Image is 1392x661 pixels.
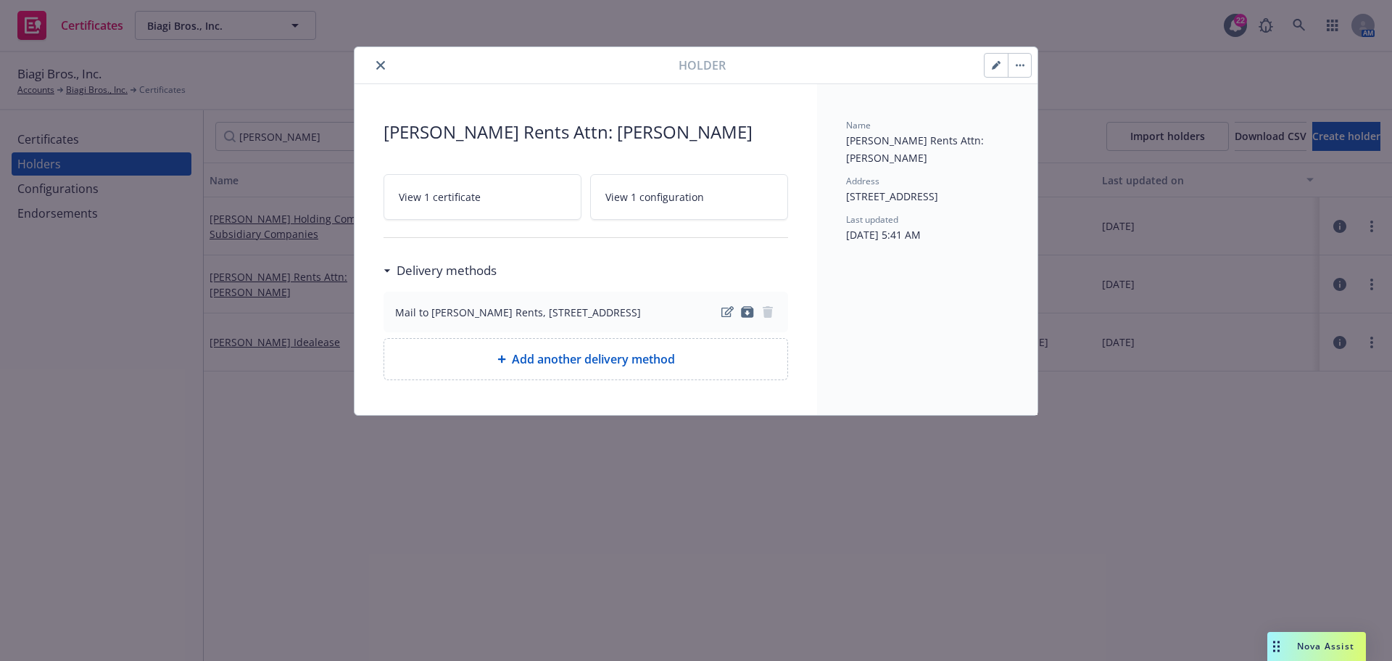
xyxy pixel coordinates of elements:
[384,261,497,280] div: Delivery methods
[846,189,938,203] span: [STREET_ADDRESS]
[846,228,921,242] span: [DATE] 5:41 AM
[399,189,481,205] span: View 1 certificate
[739,303,756,321] a: archive
[384,174,581,220] a: View 1 certificate
[1297,640,1354,652] span: Nova Assist
[846,119,871,131] span: Name
[395,305,641,320] div: Mail to [PERSON_NAME] Rents, [STREET_ADDRESS]
[1267,632,1366,661] button: Nova Assist
[384,338,788,380] div: Add another delivery method
[846,213,898,226] span: Last updated
[718,303,736,321] a: edit
[759,303,776,321] span: remove
[846,134,987,165] span: [PERSON_NAME] Rents Attn: [PERSON_NAME]
[605,189,704,205] span: View 1 configuration
[1267,632,1285,661] div: Drag to move
[512,350,675,368] span: Add another delivery method
[846,175,879,187] span: Address
[590,174,788,220] a: View 1 configuration
[397,261,497,280] h3: Delivery methods
[384,119,788,145] span: [PERSON_NAME] Rents Attn: [PERSON_NAME]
